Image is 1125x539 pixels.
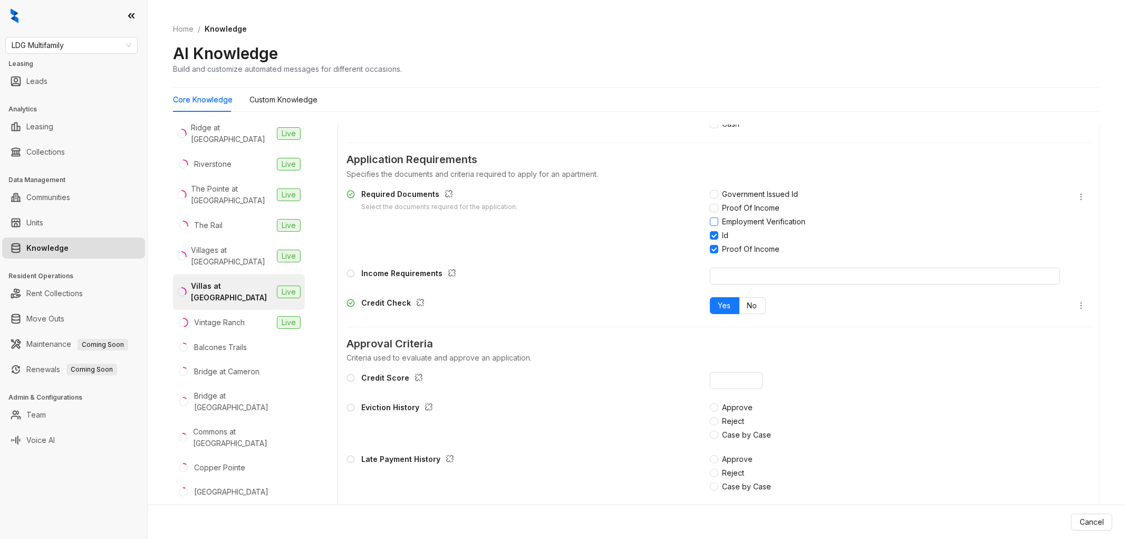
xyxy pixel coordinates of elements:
div: Credit Score [361,372,427,386]
div: Bridge at [GEOGRAPHIC_DATA] [194,390,301,413]
div: [GEOGRAPHIC_DATA] [194,486,268,498]
li: Leads [2,71,145,92]
a: Leads [26,71,47,92]
div: Income Requirements [361,268,460,281]
a: Home [171,23,196,35]
div: Balcones Trails [194,342,247,353]
span: Coming Soon [78,339,128,351]
span: more [1077,301,1085,310]
div: Riverstone [194,158,232,170]
div: Villas at [GEOGRAPHIC_DATA] [191,280,273,304]
div: Commons at [GEOGRAPHIC_DATA] [193,426,301,449]
a: RenewalsComing Soon [26,359,117,380]
span: Reject [718,415,749,427]
span: Approve [718,453,757,465]
span: LDG Multifamily [12,37,131,53]
h2: AI Knowledge [173,43,278,63]
span: Case by Case [718,481,776,493]
li: Move Outs [2,308,145,329]
span: Live [277,316,301,329]
li: Knowledge [2,238,145,259]
span: Live [277,286,301,298]
h3: Analytics [8,105,147,114]
div: Credit Check [361,297,429,311]
div: The Rail [194,220,223,231]
div: The Pointe at [GEOGRAPHIC_DATA] [191,183,273,206]
span: Live [277,127,301,140]
span: Application Requirements [347,152,1091,168]
a: Knowledge [26,238,69,259]
span: No [747,301,757,310]
div: Custom Knowledge [249,94,318,106]
li: Rent Collections [2,283,145,304]
a: Rent Collections [26,283,83,304]
li: Renewals [2,359,145,380]
div: Villages at [GEOGRAPHIC_DATA] [191,244,273,268]
a: Team [26,404,46,425]
li: Collections [2,141,145,163]
a: Move Outs [26,308,64,329]
a: Units [26,212,43,233]
a: Leasing [26,116,53,137]
span: Proof Of Income [718,243,784,255]
a: Collections [26,141,65,163]
h3: Leasing [8,59,147,69]
h3: Admin & Configurations [8,393,147,402]
div: Required Documents [361,188,517,202]
div: Eviction History [361,402,437,415]
span: Coming Soon [66,364,117,375]
li: Units [2,212,145,233]
img: logo [11,8,18,23]
div: Select the documents required for the application. [361,202,517,212]
span: Yes [718,301,731,310]
h3: Data Management [8,175,147,185]
li: Maintenance [2,334,145,355]
div: Ridge at [GEOGRAPHIC_DATA] [191,122,273,145]
li: Voice AI [2,430,145,451]
div: Criteria used to evaluate and approve an application. [347,352,1091,364]
span: Id [718,230,733,241]
span: Government Issued Id [718,188,803,200]
span: Live [277,188,301,201]
li: Communities [2,187,145,208]
span: more [1077,193,1085,201]
span: Proof Of Income [718,202,784,214]
a: Voice AI [26,430,55,451]
li: Team [2,404,145,425]
div: Late Payment History [361,453,458,467]
h3: Resident Operations [8,271,147,281]
span: Live [277,219,301,232]
span: Approve [718,402,757,413]
li: Leasing [2,116,145,137]
span: Live [277,250,301,262]
a: Communities [26,187,70,208]
div: Copper Pointe [194,462,245,474]
div: Vintage Ranch [194,317,245,328]
div: Build and customize automated messages for different occasions. [173,63,402,74]
div: Specifies the documents and criteria required to apply for an apartment. [347,168,1091,180]
div: Bridge at Cameron [194,366,259,377]
span: Reject [718,467,749,479]
span: Employment Verification [718,216,810,228]
span: Case by Case [718,429,776,441]
span: Knowledge [205,24,247,33]
span: Approval Criteria [347,336,1091,352]
li: / [198,23,200,35]
span: Cash [718,118,744,130]
div: Core Knowledge [173,94,233,106]
span: Live [277,158,301,171]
